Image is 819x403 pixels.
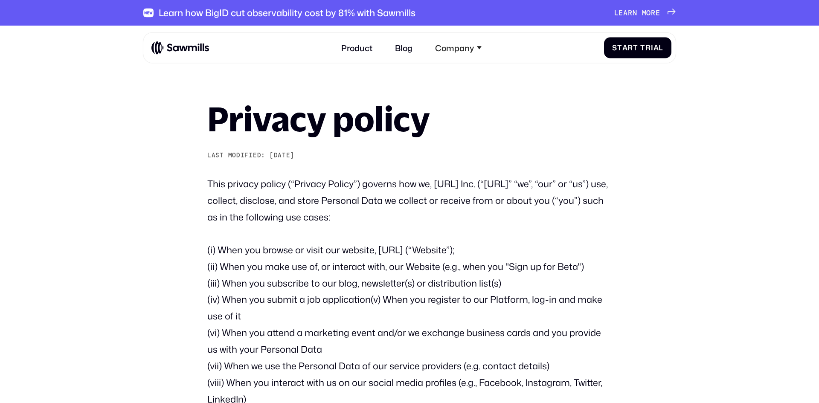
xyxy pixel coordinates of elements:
span: e [656,9,660,17]
h1: Privacy policy [207,102,612,136]
span: r [651,9,656,17]
span: l [659,43,663,52]
span: i [651,43,653,52]
span: m [642,9,647,17]
span: o [646,9,651,17]
a: Blog [389,37,419,59]
span: L [614,9,619,17]
span: r [645,43,651,52]
span: r [627,43,633,52]
a: Learnmore [614,9,676,17]
span: e [619,9,623,17]
h6: Last modified: [DATE] [207,152,612,159]
p: This privacy policy (“Privacy Policy”) governs how we, [URL] Inc. (“[URL]” “we”, “our” or “us”) u... [207,176,612,226]
span: T [640,43,645,52]
span: r [628,9,633,17]
span: a [622,43,628,52]
span: t [633,43,638,52]
span: a [653,43,659,52]
span: S [612,43,617,52]
span: t [617,43,622,52]
a: Product [335,37,379,59]
span: a [623,9,628,17]
a: StartTrial [604,37,672,58]
span: n [633,9,637,17]
div: Company [435,43,474,52]
div: Company [429,37,488,59]
div: Learn how BigID cut observability cost by 81% with Sawmills [159,7,415,18]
